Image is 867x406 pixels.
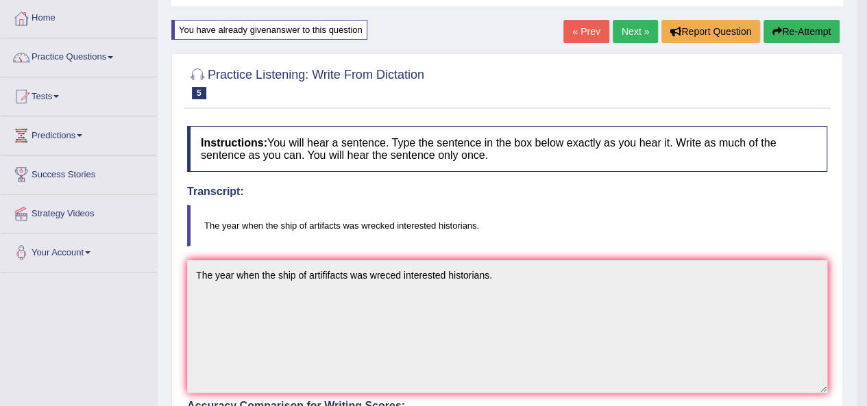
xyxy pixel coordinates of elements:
b: Instructions: [201,137,267,149]
a: Practice Questions [1,38,157,73]
a: Success Stories [1,155,157,190]
blockquote: The year when the ship of artifacts was wrecked interested historians. [187,205,827,246]
button: Report Question [661,20,760,43]
h2: Practice Listening: Write From Dictation [187,65,424,99]
a: Tests [1,77,157,112]
button: Re-Attempt [764,20,840,43]
a: Your Account [1,233,157,268]
a: « Prev [563,20,609,43]
span: 5 [192,87,206,99]
a: Predictions [1,116,157,151]
div: You have already given answer to this question [171,20,367,40]
a: Strategy Videos [1,194,157,229]
h4: You will hear a sentence. Type the sentence in the box below exactly as you hear it. Write as muc... [187,126,827,172]
h4: Transcript: [187,186,827,198]
a: Next » [613,20,658,43]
